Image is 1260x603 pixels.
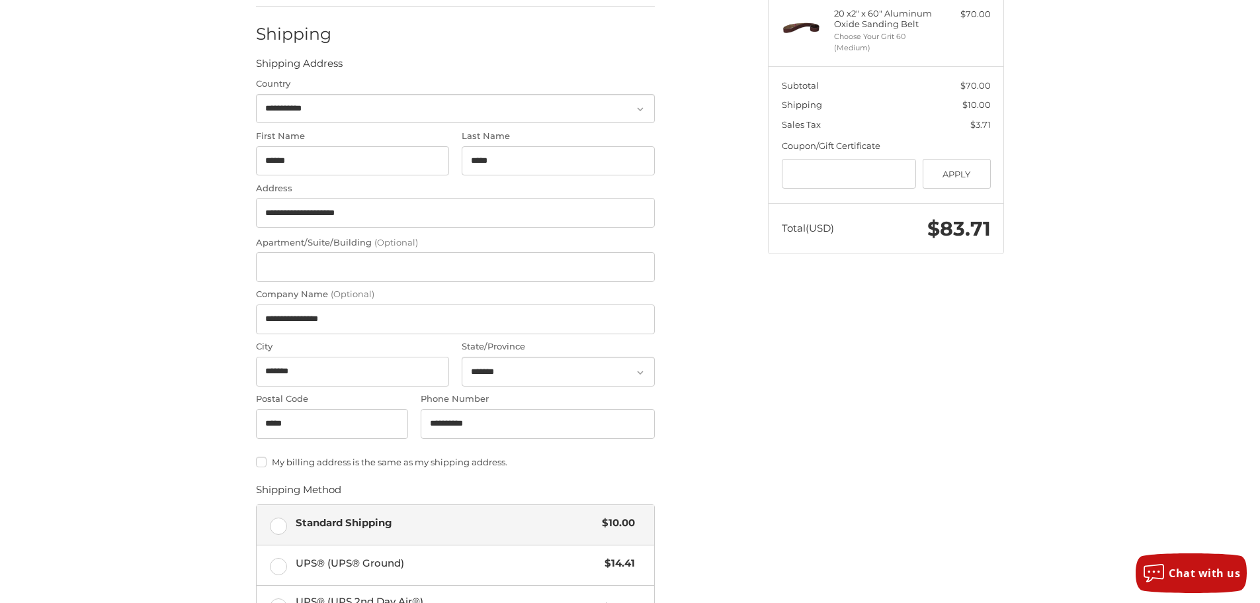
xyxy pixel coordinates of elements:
[595,516,635,531] span: $10.00
[256,340,449,353] label: City
[923,159,991,189] button: Apply
[256,457,655,467] label: My billing address is the same as my shipping address.
[256,130,449,143] label: First Name
[296,556,599,571] span: UPS® (UPS® Ground)
[834,31,935,53] li: Choose Your Grit 60 (Medium)
[782,80,819,91] span: Subtotal
[598,556,635,571] span: $14.41
[782,159,917,189] input: Gift Certificate or Coupon Code
[970,119,991,130] span: $3.71
[962,99,991,110] span: $10.00
[462,130,655,143] label: Last Name
[960,80,991,91] span: $70.00
[421,393,655,406] label: Phone Number
[256,24,333,44] h2: Shipping
[374,237,418,248] small: (Optional)
[939,8,991,21] div: $70.00
[1136,553,1247,593] button: Chat with us
[256,483,341,504] legend: Shipping Method
[256,288,655,301] label: Company Name
[927,216,991,241] span: $83.71
[782,99,822,110] span: Shipping
[256,56,343,77] legend: Shipping Address
[296,516,596,531] span: Standard Shipping
[782,119,821,130] span: Sales Tax
[462,340,655,353] label: State/Province
[1169,566,1240,580] span: Chat with us
[331,289,374,299] small: (Optional)
[256,77,655,91] label: Country
[256,393,408,406] label: Postal Code
[256,182,655,195] label: Address
[834,8,935,30] h4: 20 x 2" x 60" Aluminum Oxide Sanding Belt
[256,236,655,250] label: Apartment/Suite/Building
[782,140,991,153] div: Coupon/Gift Certificate
[782,222,834,234] span: Total (USD)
